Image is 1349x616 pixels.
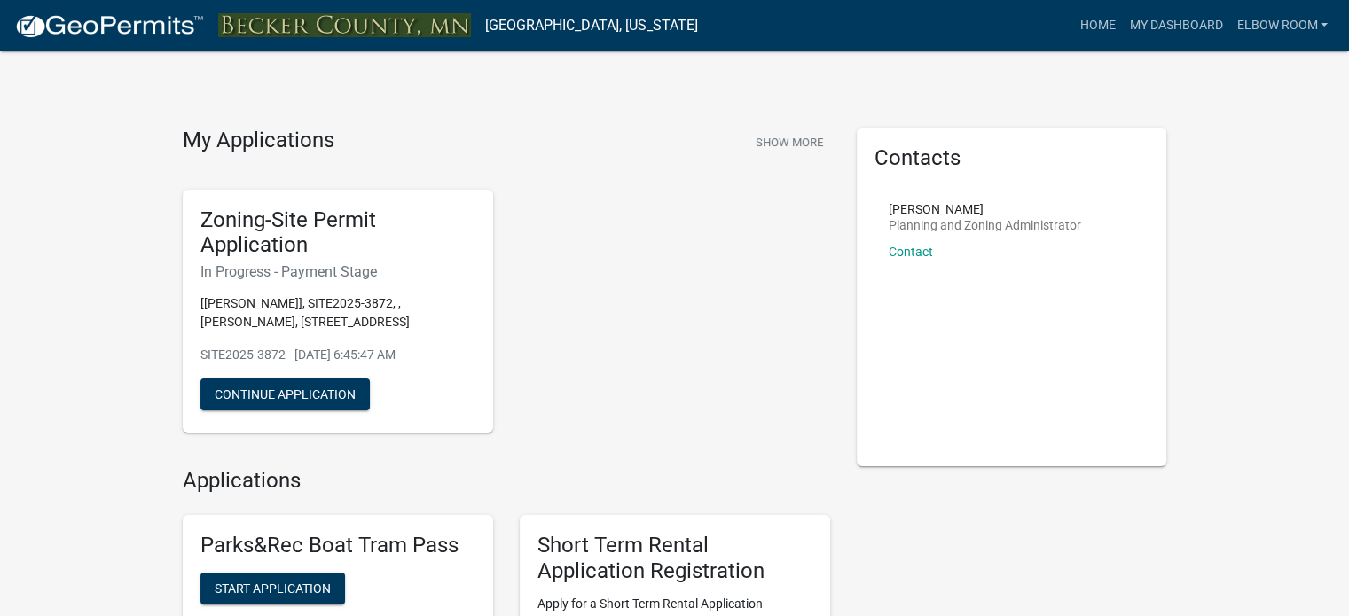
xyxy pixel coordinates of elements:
[200,207,475,259] h5: Zoning-Site Permit Application
[537,595,812,613] p: Apply for a Short Term Rental Application
[1122,9,1229,43] a: My Dashboard
[537,533,812,584] h5: Short Term Rental Application Registration
[200,378,370,410] button: Continue Application
[200,573,345,604] button: Start Application
[215,581,331,595] span: Start Application
[183,128,334,154] h4: My Applications
[1229,9,1335,43] a: Elbow Room
[183,468,830,494] h4: Applications
[889,203,1081,215] p: [PERSON_NAME]
[889,219,1081,231] p: Planning and Zoning Administrator
[874,145,1149,171] h5: Contacts
[1072,9,1122,43] a: Home
[200,263,475,280] h6: In Progress - Payment Stage
[200,346,475,364] p: SITE2025-3872 - [DATE] 6:45:47 AM
[200,533,475,558] h5: Parks&Rec Boat Tram Pass
[889,245,933,259] a: Contact
[485,11,698,41] a: [GEOGRAPHIC_DATA], [US_STATE]
[749,128,830,157] button: Show More
[200,294,475,331] p: [[PERSON_NAME]], SITE2025-3872, , [PERSON_NAME], [STREET_ADDRESS]
[218,13,471,37] img: Becker County, Minnesota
